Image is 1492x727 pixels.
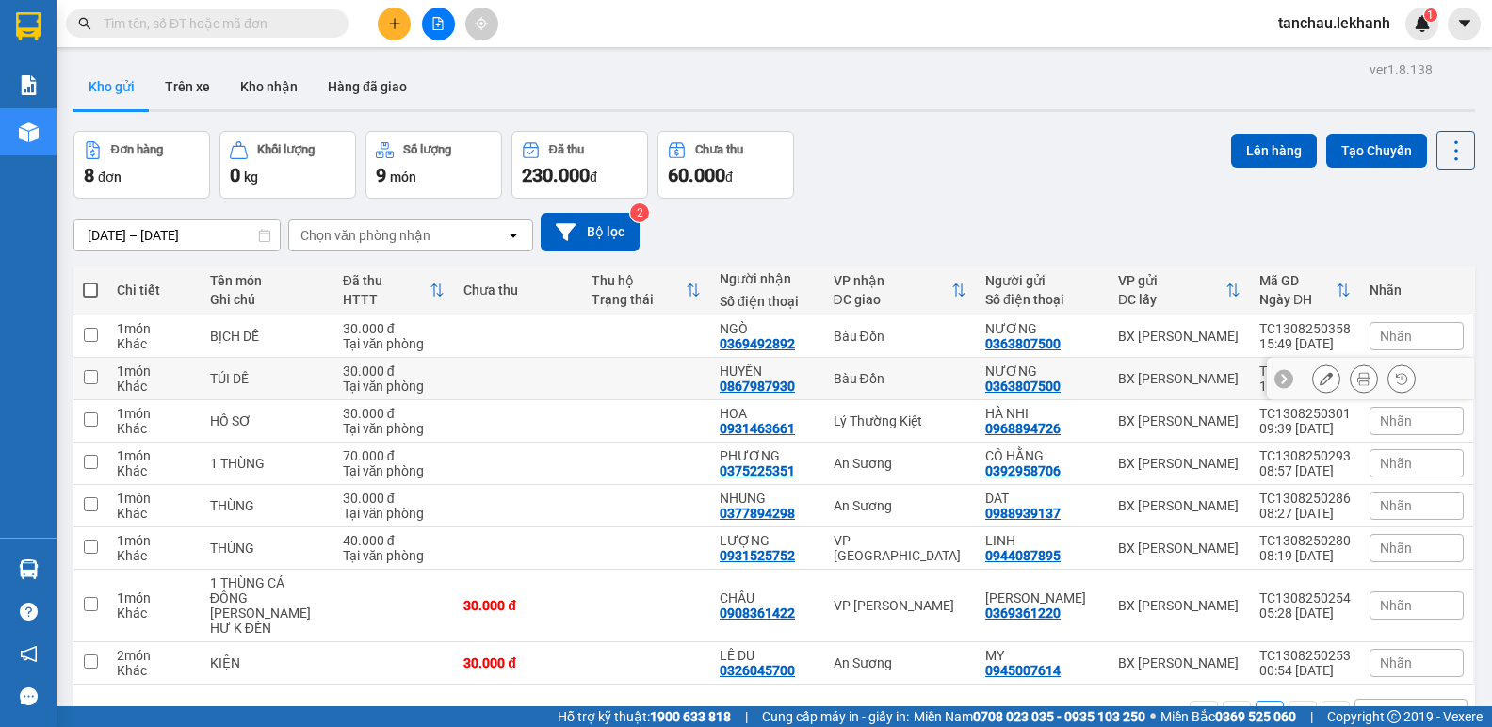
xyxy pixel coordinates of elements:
div: 0968894726 [985,421,1061,436]
button: file-add [422,8,455,40]
img: logo-vxr [16,12,41,40]
div: BX [PERSON_NAME] [1118,413,1241,428]
button: Trên xe [150,64,225,109]
div: Sửa đơn hàng [1312,364,1340,393]
span: ⚪️ [1150,713,1156,720]
svg: open [506,228,521,243]
strong: 0369 525 060 [1215,709,1296,724]
div: 1 THÙNG [210,456,324,471]
div: 30.000 đ [343,363,446,379]
span: | [745,706,748,727]
span: Nhãn [1380,456,1412,471]
div: 0375225351 [720,463,795,478]
div: THÙNG [210,541,324,556]
div: LƯỢNG [720,533,815,548]
div: 09:39 [DATE] [1259,421,1351,436]
th: Toggle SortBy [824,266,976,315]
div: 30.000 đ [463,598,573,613]
div: 08:27 [DATE] [1259,506,1351,521]
div: NHUNG [720,491,815,506]
div: TC1308250301 [1259,406,1351,421]
div: TÚI DẾ [210,371,324,386]
span: kg [244,170,258,185]
div: 0392958706 [985,463,1061,478]
div: Bàu Đồn [834,371,966,386]
div: Khác [117,506,191,521]
img: warehouse-icon [19,559,39,579]
div: BX [PERSON_NAME] [1118,598,1241,613]
div: Khác [117,379,191,394]
div: BX [PERSON_NAME] [1118,371,1241,386]
span: 60.000 [668,164,725,186]
div: Tại văn phòng [343,506,446,521]
div: 70.000 đ [343,448,446,463]
span: Cung cấp máy in - giấy in: [762,706,909,727]
span: aim [475,17,488,30]
div: An Sương [834,655,966,670]
div: BX [PERSON_NAME] [1118,655,1241,670]
div: HÀ NHI [985,406,1099,421]
div: 30.000 đ [463,655,573,670]
div: 30.000 đ [343,491,446,506]
span: file-add [431,17,445,30]
div: 15:49 [DATE] [1259,336,1351,351]
div: Khác [117,421,191,436]
div: Bàu Đồn [834,329,966,344]
div: Nhãn [1370,283,1464,298]
span: Nhãn [1380,598,1412,613]
div: Chưa thu [695,143,743,156]
span: 0 [230,164,240,186]
div: LÊ DU [720,648,815,663]
span: đ [590,170,597,185]
div: PHƯỢNG [720,448,815,463]
img: solution-icon [19,75,39,95]
div: Tên món [210,273,324,288]
div: LINH [985,533,1099,548]
div: HTTT [343,292,430,307]
div: Khối lượng [257,143,315,156]
div: 1 món [117,321,191,336]
div: 30.000 đ [343,321,446,336]
input: Tìm tên, số ĐT hoặc mã đơn [104,13,326,34]
div: VP nhận [834,273,951,288]
button: Kho nhận [225,64,313,109]
div: HƯ K ĐỀN [210,621,324,636]
sup: 2 [630,203,649,222]
button: Bộ lọc [541,213,640,251]
div: Chưa thu [463,283,573,298]
span: message [20,687,38,705]
div: Ngày ĐH [1259,292,1336,307]
div: 1 món [117,363,191,379]
span: 1 [1427,8,1434,22]
th: Toggle SortBy [333,266,455,315]
div: BX [PERSON_NAME] [1118,329,1241,344]
div: TC1308250293 [1259,448,1351,463]
div: NGÒ [720,321,815,336]
div: 1 món [117,590,191,606]
button: Tạo Chuyến [1326,134,1427,168]
button: plus [378,8,411,40]
button: Kho gửi [73,64,150,109]
span: Nhãn [1380,541,1412,556]
div: Mã GD [1259,273,1336,288]
div: An Sương [834,456,966,471]
div: Tại văn phòng [343,336,446,351]
span: plus [388,17,401,30]
div: 30.000 đ [343,406,446,421]
span: copyright [1387,710,1401,723]
div: 0867987930 [720,379,795,394]
div: 0944087895 [985,548,1061,563]
span: món [390,170,416,185]
div: Khác [117,606,191,621]
div: Tại văn phòng [343,548,446,563]
th: Toggle SortBy [582,266,710,315]
div: TC1308250254 [1259,590,1351,606]
div: Người nhận [720,271,815,286]
div: Khác [117,663,191,678]
div: 2 món [117,648,191,663]
div: TC1308250358 [1259,321,1351,336]
button: Khối lượng0kg [219,131,356,199]
div: Ghi chú [210,292,324,307]
button: Chưa thu60.000đ [657,131,794,199]
div: VP gửi [1118,273,1225,288]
